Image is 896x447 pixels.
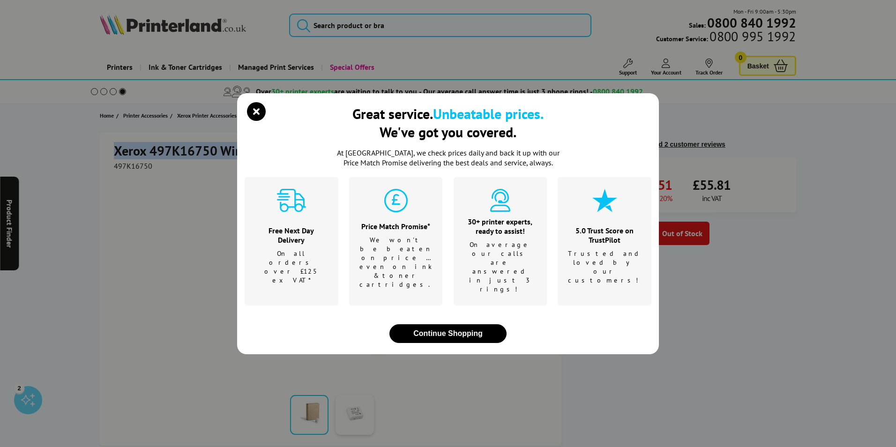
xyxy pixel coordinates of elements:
div: 30+ printer experts, ready to assist! [465,217,536,236]
p: On average our calls are answered in just 3 rings! [465,240,536,294]
div: Great service. We've got you covered. [352,104,544,141]
div: Price Match Promise* [359,222,433,231]
button: close modal [389,324,507,343]
p: Trusted and loved by our customers! [568,249,642,285]
p: We won't be beaten on price …even on ink & toner cartridges. [359,236,433,289]
button: close modal [249,104,263,119]
div: 5.0 Trust Score on TrustPilot [568,226,642,245]
div: Free Next Day Delivery [256,226,327,245]
p: On all orders over £125 ex VAT* [256,249,327,285]
b: Unbeatable prices. [433,104,544,123]
p: At [GEOGRAPHIC_DATA], we check prices daily and back it up with our Price Match Promise deliverin... [331,148,565,168]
